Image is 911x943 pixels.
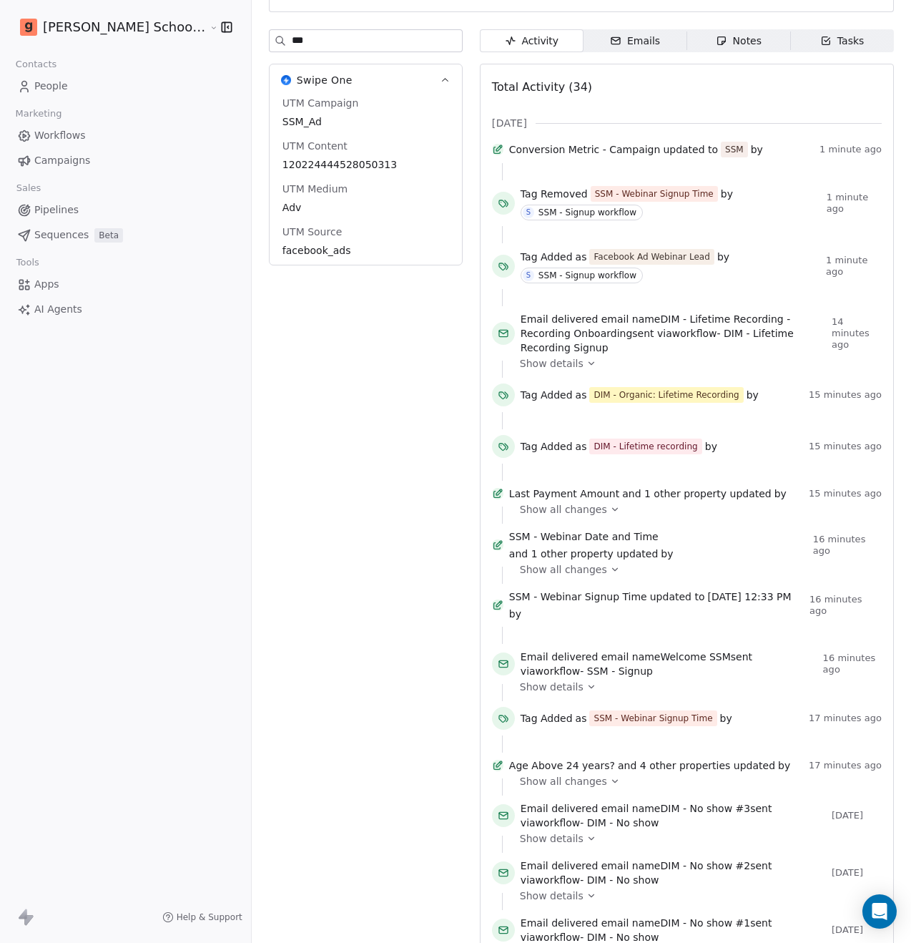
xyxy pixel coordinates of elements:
[520,502,607,517] span: Show all changes
[509,607,521,621] span: by
[520,831,872,846] a: Show details
[809,488,882,499] span: 15 minutes ago
[492,80,592,94] span: Total Activity (34)
[11,298,240,321] a: AI Agents
[587,874,659,886] span: DIM - No show
[538,207,636,218] div: SSM - Signup workflow
[34,128,86,143] span: Workflows
[17,15,199,39] button: [PERSON_NAME] School of Finance LLP
[587,932,659,943] span: DIM - No show
[707,590,791,604] span: [DATE] 12:33 PM
[725,142,744,157] div: SSM
[520,562,872,577] a: Show all changes
[809,441,882,452] span: 15 minutes ago
[521,860,598,871] span: Email delivered
[576,439,587,454] span: as
[587,817,659,829] span: DIM - No show
[720,711,732,725] span: by
[509,590,647,604] span: SSM - Webinar Signup Time
[809,760,882,771] span: 17 minutes ago
[721,187,733,201] span: by
[809,713,882,724] span: 17 minutes ago
[520,889,583,903] span: Show details
[832,867,882,879] span: [DATE]
[705,439,717,454] span: by
[270,64,462,96] button: Swipe OneSwipe One
[747,388,759,402] span: by
[618,758,775,773] span: and 4 other properties updated
[809,594,882,617] span: 16 minutes ago
[826,255,882,278] span: 1 minute ago
[520,889,872,903] a: Show details
[521,187,588,201] span: Tag Removed
[520,680,872,694] a: Show details
[819,144,882,155] span: 1 minute ago
[521,312,826,355] span: email name sent via workflow -
[282,114,449,129] span: SSM_Ad
[717,250,729,264] span: by
[576,250,587,264] span: as
[660,917,750,929] span: DIM - No show #1
[509,142,661,157] span: Conversion Metric - Campaign
[297,73,353,87] span: Swipe One
[520,774,872,788] a: Show all changes
[610,34,660,49] div: Emails
[663,142,718,157] span: updated to
[11,124,240,147] a: Workflows
[280,139,350,153] span: UTM Content
[282,157,449,172] span: 120224444528050313
[576,388,587,402] span: as
[827,192,882,215] span: 1 minute ago
[492,116,527,130] span: [DATE]
[809,389,882,401] span: 15 minutes ago
[526,207,531,218] div: S
[778,758,790,773] span: by
[9,54,63,75] span: Contacts
[162,912,242,923] a: Help & Support
[177,912,242,923] span: Help & Support
[521,651,598,663] span: Email delivered
[594,389,739,401] div: DIM - Organic: Lifetime Recording
[660,860,750,871] span: DIM - No show #2
[832,924,882,936] span: [DATE]
[660,651,730,663] span: Welcome SSM
[521,313,598,325] span: Email delivered
[832,810,882,821] span: [DATE]
[521,250,573,264] span: Tag Added
[34,79,68,94] span: People
[11,198,240,222] a: Pipelines
[594,440,697,453] div: DIM - Lifetime recording
[281,75,291,85] img: Swipe One
[280,96,361,110] span: UTM Campaign
[587,665,653,677] span: SSM - Signup
[521,439,573,454] span: Tag Added
[43,18,206,36] span: [PERSON_NAME] School of Finance LLP
[520,356,583,371] span: Show details
[11,149,240,172] a: Campaigns
[520,831,583,846] span: Show details
[11,223,240,247] a: SequencesBeta
[521,801,826,830] span: email name sent via workflow -
[594,250,709,263] div: Facebook Ad Webinar Lead
[509,487,619,501] span: Last Payment Amount
[521,711,573,725] span: Tag Added
[509,547,659,561] span: and 1 other property updated
[20,19,37,36] img: Goela%20School%20Logos%20(4).png
[576,711,587,725] span: as
[521,803,598,814] span: Email delivered
[280,182,350,196] span: UTM Medium
[34,153,90,168] span: Campaigns
[10,177,47,199] span: Sales
[538,270,636,280] div: SSM - Signup workflow
[862,894,897,929] div: Open Intercom Messenger
[521,859,826,887] span: email name sent via workflow -
[520,562,607,577] span: Show all changes
[622,487,772,501] span: and 1 other property updated
[94,228,123,243] span: Beta
[280,225,345,239] span: UTM Source
[751,142,763,157] span: by
[282,243,449,258] span: facebook_ads
[270,96,462,265] div: Swipe OneSwipe One
[650,590,705,604] span: updated to
[509,758,615,773] span: Age Above 24 years?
